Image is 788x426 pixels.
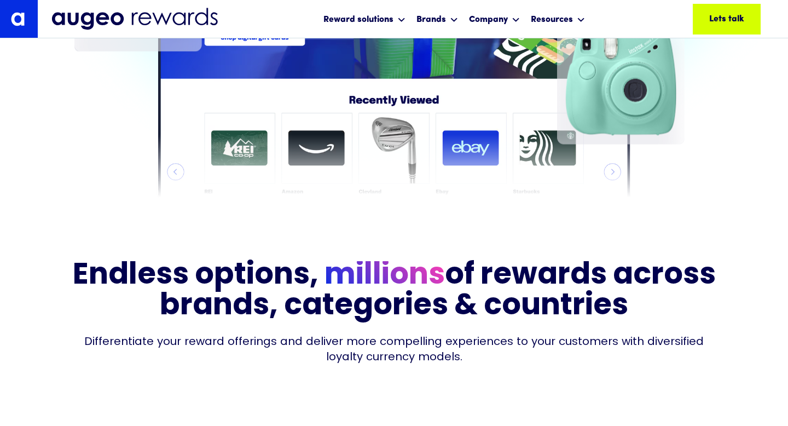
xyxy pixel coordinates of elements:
div: Reward solutions [323,13,393,26]
img: Augeo Rewards business unit full logo in midnight blue. [51,8,218,31]
h3: Endless options, ​ of rewards across brands, categories & countries [66,261,722,323]
div: Brands [414,4,461,33]
div: Company [466,4,523,33]
span: millions [325,261,445,291]
div: Company [469,13,508,26]
div: Resources [531,13,573,26]
a: Lets talk [693,4,761,34]
div: Differentiate your reward offerings and deliver more compelling experiences to your customers wit... [66,333,722,364]
div: Reward solutions [321,4,408,33]
div: Brands [416,13,446,26]
div: Resources [528,4,588,33]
